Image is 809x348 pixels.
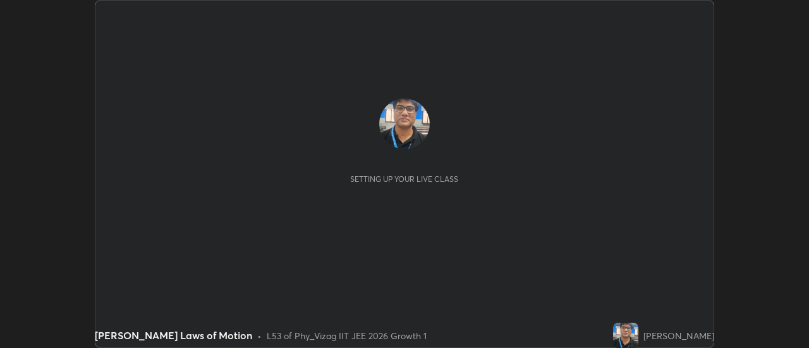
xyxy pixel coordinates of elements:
img: af3c0a840c3a48bab640c6e62b027323.jpg [379,99,430,149]
div: L53 of Phy_Vizag IIT JEE 2026 Growth 1 [267,329,427,342]
div: [PERSON_NAME] [643,329,714,342]
div: Setting up your live class [350,174,458,184]
div: [PERSON_NAME] Laws of Motion [95,328,252,343]
img: af3c0a840c3a48bab640c6e62b027323.jpg [613,323,638,348]
div: • [257,329,262,342]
